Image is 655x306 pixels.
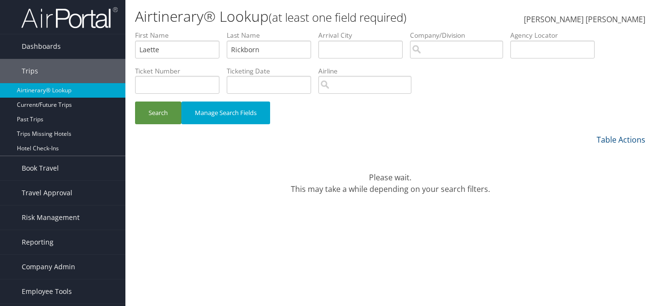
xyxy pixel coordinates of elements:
a: Table Actions [597,134,645,145]
span: Reporting [22,230,54,254]
label: First Name [135,30,227,40]
button: Manage Search Fields [181,102,270,124]
img: airportal-logo.png [21,6,118,29]
label: Last Name [227,30,318,40]
span: [PERSON_NAME] [PERSON_NAME] [524,14,645,25]
label: Company/Division [410,30,510,40]
span: Company Admin [22,255,75,279]
label: Ticketing Date [227,66,318,76]
span: Employee Tools [22,279,72,304]
a: [PERSON_NAME] [PERSON_NAME] [524,5,645,35]
span: Book Travel [22,156,59,180]
label: Arrival City [318,30,410,40]
label: Airline [318,66,419,76]
label: Agency Locator [510,30,602,40]
span: Risk Management [22,205,80,230]
button: Search [135,102,181,124]
span: Travel Approval [22,181,72,205]
label: Ticket Number [135,66,227,76]
small: (at least one field required) [269,9,407,25]
span: Dashboards [22,34,61,58]
span: Trips [22,59,38,83]
h1: Airtinerary® Lookup [135,6,475,27]
div: Please wait. This may take a while depending on your search filters. [135,160,645,195]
